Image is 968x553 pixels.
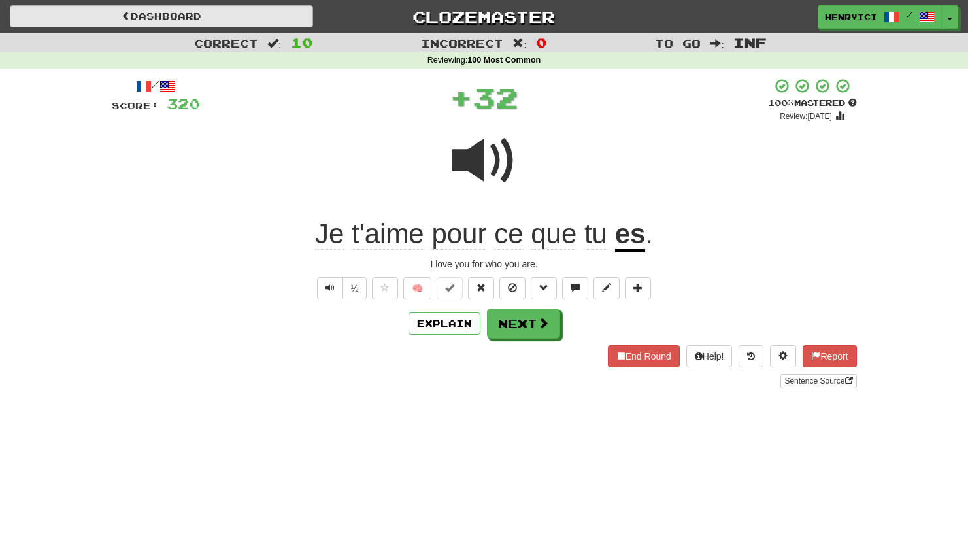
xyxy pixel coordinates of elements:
[531,218,576,250] span: que
[467,56,541,65] strong: 100 Most Common
[352,218,424,250] span: t'aime
[437,277,463,299] button: Set this sentence to 100% Mastered (alt+m)
[194,37,258,50] span: Correct
[710,38,724,49] span: :
[780,112,832,121] small: Review: [DATE]
[473,81,518,114] span: 32
[291,35,313,50] span: 10
[499,277,526,299] button: Ignore sentence (alt+i)
[615,218,646,252] u: es
[686,345,733,367] button: Help!
[584,218,607,250] span: tu
[10,5,313,27] a: Dashboard
[512,38,527,49] span: :
[531,277,557,299] button: Grammar (alt+g)
[421,37,503,50] span: Incorrect
[112,100,159,111] span: Score:
[768,97,794,108] span: 100 %
[317,277,343,299] button: Play sentence audio (ctl+space)
[487,309,560,339] button: Next
[315,218,344,250] span: Je
[625,277,651,299] button: Add to collection (alt+a)
[608,345,680,367] button: End Round
[825,11,877,23] span: Henryici
[655,37,701,50] span: To go
[403,277,431,299] button: 🧠
[314,277,367,299] div: Text-to-speech controls
[780,374,856,388] a: Sentence Source
[468,277,494,299] button: Reset to 0% Mastered (alt+r)
[593,277,620,299] button: Edit sentence (alt+d)
[112,258,857,271] div: I love you for who you are.
[818,5,942,29] a: Henryici /
[431,218,486,250] span: pour
[372,277,398,299] button: Favorite sentence (alt+f)
[733,35,767,50] span: Inf
[906,10,912,20] span: /
[167,95,200,112] span: 320
[267,38,282,49] span: :
[112,78,200,94] div: /
[409,312,480,335] button: Explain
[739,345,763,367] button: Round history (alt+y)
[768,97,857,109] div: Mastered
[562,277,588,299] button: Discuss sentence (alt+u)
[333,5,636,28] a: Clozemaster
[536,35,547,50] span: 0
[342,277,367,299] button: ½
[803,345,856,367] button: Report
[494,218,523,250] span: ce
[645,218,653,249] span: .
[450,78,473,117] span: +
